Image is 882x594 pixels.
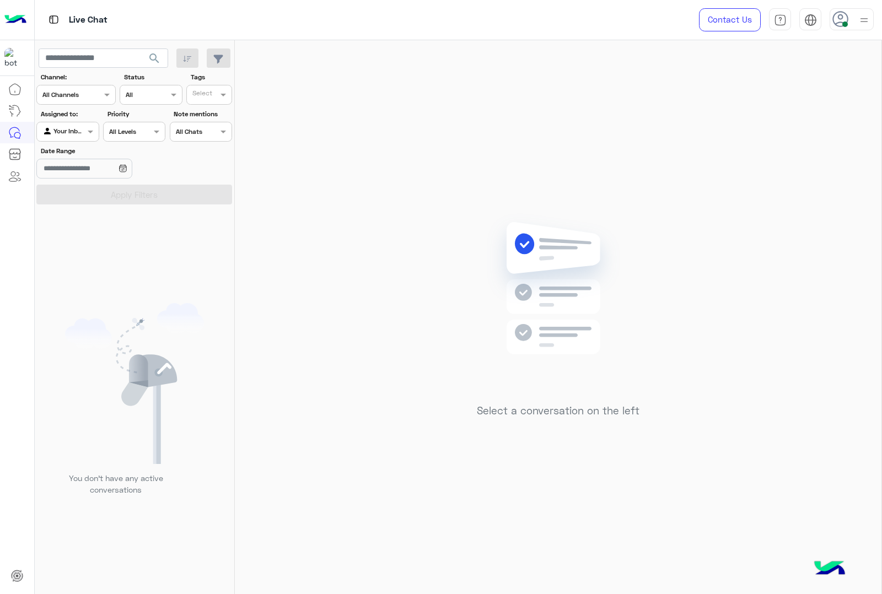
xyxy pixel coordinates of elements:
label: Assigned to: [41,109,98,119]
label: Status [124,72,181,82]
label: Date Range [41,146,164,156]
img: empty users [65,303,204,464]
img: no messages [478,213,638,396]
a: tab [769,8,791,31]
label: Tags [191,72,231,82]
img: tab [774,14,787,26]
p: Live Chat [69,13,107,28]
button: search [141,48,168,72]
h5: Select a conversation on the left [477,404,639,417]
label: Channel: [41,72,115,82]
img: tab [804,14,817,26]
label: Priority [107,109,164,119]
img: 713415422032625 [4,48,24,68]
img: Logo [4,8,26,31]
img: tab [47,13,61,26]
div: Select [191,88,212,101]
a: Contact Us [699,8,761,31]
p: You don’t have any active conversations [60,472,171,496]
span: search [148,52,161,65]
button: Apply Filters [36,185,232,204]
img: profile [857,13,871,27]
label: Note mentions [174,109,230,119]
img: hulul-logo.png [810,550,849,588]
